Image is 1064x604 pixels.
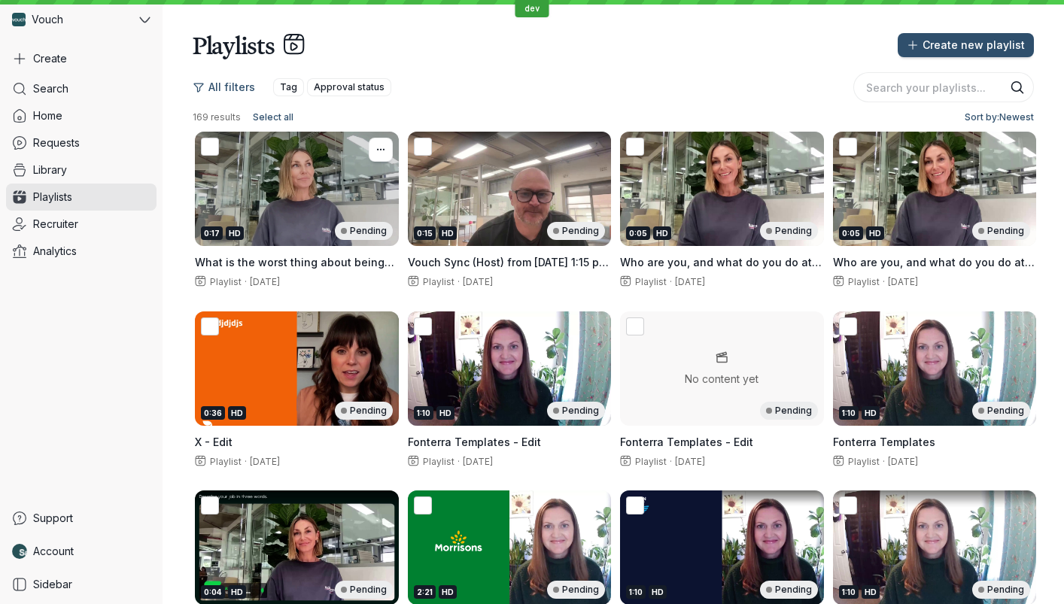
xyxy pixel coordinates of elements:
[335,402,393,420] div: Pending
[454,456,463,468] span: ·
[436,406,454,420] div: HD
[972,222,1030,240] div: Pending
[888,456,918,467] span: [DATE]
[880,456,888,468] span: ·
[439,226,457,240] div: HD
[193,75,264,99] button: All filters
[649,585,667,599] div: HD
[833,255,1037,270] h3: Who are you, and what do you do at Zantic? - Edit
[335,581,393,599] div: Pending
[242,456,250,468] span: ·
[6,75,157,102] a: Search
[226,226,244,240] div: HD
[839,406,859,420] div: 1:10
[201,585,225,599] div: 0:04
[845,276,880,287] span: Playlist
[369,138,393,162] button: More actions
[972,581,1030,599] div: Pending
[195,436,233,448] span: X - Edit
[760,402,818,420] div: Pending
[208,80,255,95] span: All filters
[247,108,299,126] button: Select all
[866,226,884,240] div: HD
[408,436,541,448] span: Fonterra Templates - Edit
[653,226,671,240] div: HD
[253,110,293,125] span: Select all
[280,80,297,95] span: Tag
[833,436,935,448] span: Fonterra Templates
[463,456,493,467] span: [DATE]
[408,255,612,270] h3: Vouch Sync (Host) from 11 July 2025 at 1:15 pm - Edit
[12,544,27,559] img: Nathan Weinstock avatar
[6,571,157,598] a: Sidebar
[195,256,394,284] span: What is the worst thing about being part of the Zantic Team - Edit
[6,184,157,211] a: Playlists
[420,276,454,287] span: Playlist
[32,12,63,27] span: Vouch
[33,577,72,592] span: Sidebar
[6,156,157,184] a: Library
[307,78,391,96] button: Approval status
[201,226,223,240] div: 0:17
[228,585,246,599] div: HD
[675,456,705,467] span: [DATE]
[632,456,667,467] span: Playlist
[760,581,818,599] div: Pending
[195,255,399,270] h3: What is the worst thing about being part of the Zantic Team - Edit
[862,406,880,420] div: HD
[853,72,1034,102] input: Search your playlists...
[454,276,463,288] span: ·
[33,135,80,150] span: Requests
[242,276,250,288] span: ·
[33,81,68,96] span: Search
[12,13,26,26] img: Vouch avatar
[228,406,246,420] div: HD
[33,217,78,232] span: Recruiter
[6,129,157,156] a: Requests
[547,402,605,420] div: Pending
[862,585,880,599] div: HD
[959,108,1034,126] button: Sort by:Newest
[620,256,822,284] span: Who are you, and what do you do at [GEOGRAPHIC_DATA]? - Edit
[335,222,393,240] div: Pending
[414,585,436,599] div: 2:21
[6,211,157,238] a: Recruiter
[33,162,67,178] span: Library
[250,456,280,467] span: [DATE]
[675,276,705,287] span: [DATE]
[207,456,242,467] span: Playlist
[33,244,77,259] span: Analytics
[420,456,454,467] span: Playlist
[6,45,157,72] button: Create
[839,585,859,599] div: 1:10
[33,190,72,205] span: Playlists
[33,511,73,526] span: Support
[833,256,1035,284] span: Who are you, and what do you do at [GEOGRAPHIC_DATA]? - Edit
[193,30,274,60] h1: Playlists
[314,80,385,95] span: Approval status
[880,276,888,288] span: ·
[620,255,824,270] h3: Who are you, and what do you do at Zantic? - Edit
[207,276,242,287] span: Playlist
[626,226,650,240] div: 0:05
[33,544,74,559] span: Account
[1010,80,1025,95] button: Search
[6,6,136,33] div: Vouch
[547,581,605,599] div: Pending
[923,38,1025,53] span: Create new playlist
[667,276,675,288] span: ·
[33,51,67,66] span: Create
[6,505,157,532] a: Support
[888,276,918,287] span: [DATE]
[965,110,1034,125] span: Sort by: Newest
[6,238,157,265] a: Analytics
[972,402,1030,420] div: Pending
[463,276,493,287] span: [DATE]
[667,456,675,468] span: ·
[439,585,457,599] div: HD
[760,222,818,240] div: Pending
[6,538,157,565] a: Nathan Weinstock avatarAccount
[6,102,157,129] a: Home
[898,33,1034,57] button: Create new playlist
[201,406,225,420] div: 0:36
